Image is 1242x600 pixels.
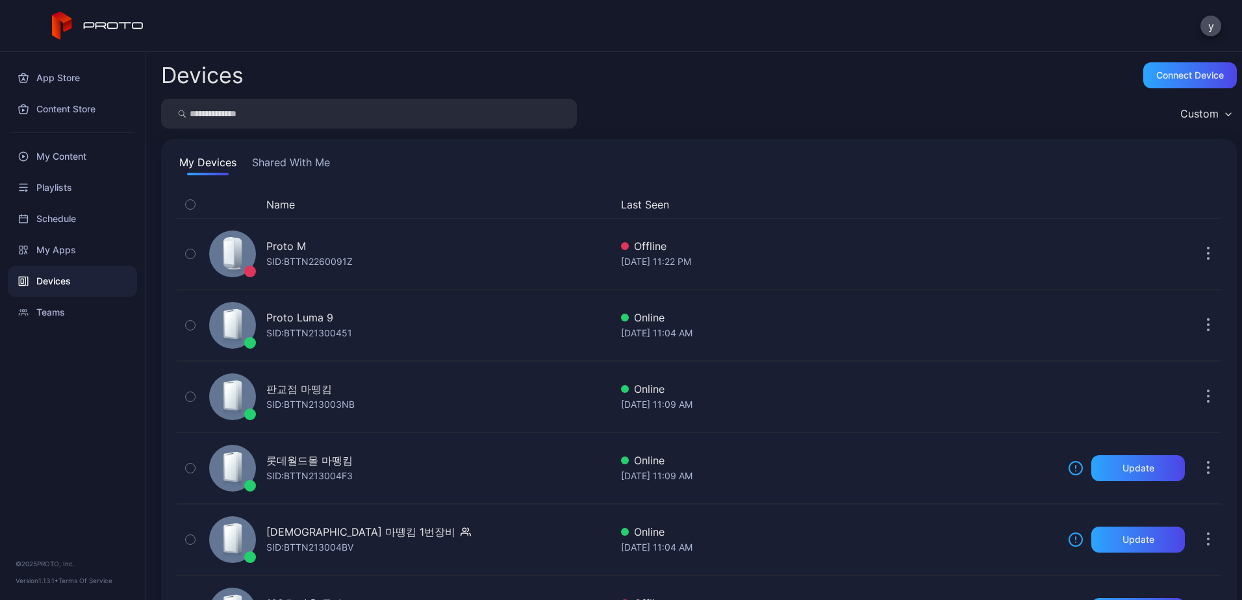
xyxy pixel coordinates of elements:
[8,141,137,172] a: My Content
[266,238,306,254] div: Proto M
[249,155,333,175] button: Shared With Me
[266,453,353,468] div: 롯데월드몰 마뗑킴
[16,577,58,584] span: Version 1.13.1 •
[266,524,455,540] div: [DEMOGRAPHIC_DATA] 마뗑킴 1번장비
[8,297,137,328] a: Teams
[621,254,1058,269] div: [DATE] 11:22 PM
[8,203,137,234] a: Schedule
[1091,527,1185,553] button: Update
[621,238,1058,254] div: Offline
[621,397,1058,412] div: [DATE] 11:09 AM
[1143,62,1237,88] button: Connect device
[266,397,355,412] div: SID: BTTN213003NB
[1200,16,1221,36] button: y
[8,266,137,297] a: Devices
[177,155,239,175] button: My Devices
[16,558,129,569] div: © 2025 PROTO, Inc.
[266,325,352,341] div: SID: BTTN21300451
[8,94,137,125] a: Content Store
[8,234,137,266] a: My Apps
[1122,534,1154,545] div: Update
[621,310,1058,325] div: Online
[1156,70,1224,81] div: Connect device
[621,540,1058,555] div: [DATE] 11:04 AM
[266,540,353,555] div: SID: BTTN213004BV
[266,197,295,212] button: Name
[8,62,137,94] a: App Store
[1063,197,1180,212] div: Update Device
[1180,107,1219,120] div: Custom
[266,310,333,325] div: Proto Luma 9
[621,524,1058,540] div: Online
[621,381,1058,397] div: Online
[266,254,353,269] div: SID: BTTN2260091Z
[266,468,353,484] div: SID: BTTN213004F3
[621,453,1058,468] div: Online
[161,64,244,87] h2: Devices
[1091,455,1185,481] button: Update
[621,325,1058,341] div: [DATE] 11:04 AM
[621,197,1052,212] button: Last Seen
[58,577,112,584] a: Terms Of Service
[1174,99,1237,129] button: Custom
[1195,197,1221,212] div: Options
[621,468,1058,484] div: [DATE] 11:09 AM
[1122,463,1154,473] div: Update
[266,381,332,397] div: 판교점 마뗑킴
[8,172,137,203] a: Playlists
